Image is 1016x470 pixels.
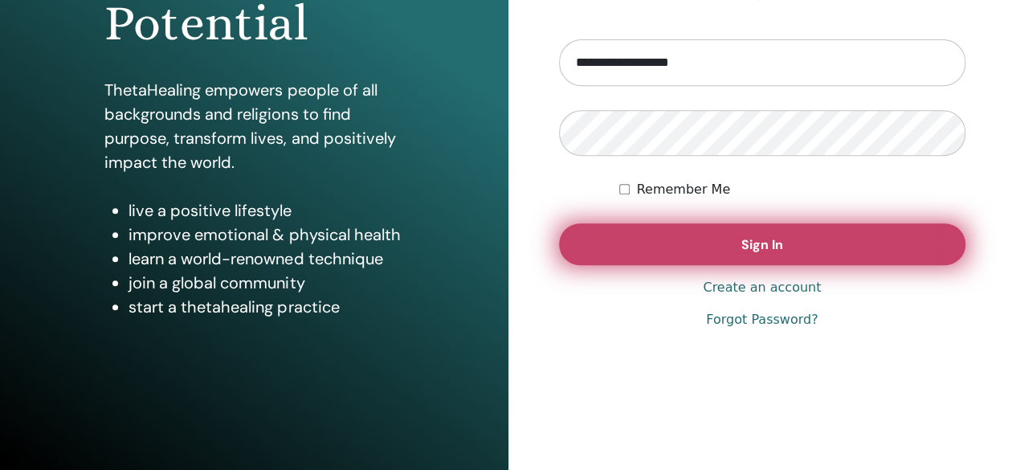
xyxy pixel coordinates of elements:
[559,223,966,265] button: Sign In
[129,247,403,271] li: learn a world-renowned technique
[129,295,403,319] li: start a thetahealing practice
[703,278,821,297] a: Create an account
[129,198,403,223] li: live a positive lifestyle
[619,180,965,199] div: Keep me authenticated indefinitely or until I manually logout
[129,223,403,247] li: improve emotional & physical health
[104,78,403,174] p: ThetaHealing empowers people of all backgrounds and religions to find purpose, transform lives, a...
[741,236,783,253] span: Sign In
[129,271,403,295] li: join a global community
[636,180,730,199] label: Remember Me
[706,310,818,329] a: Forgot Password?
